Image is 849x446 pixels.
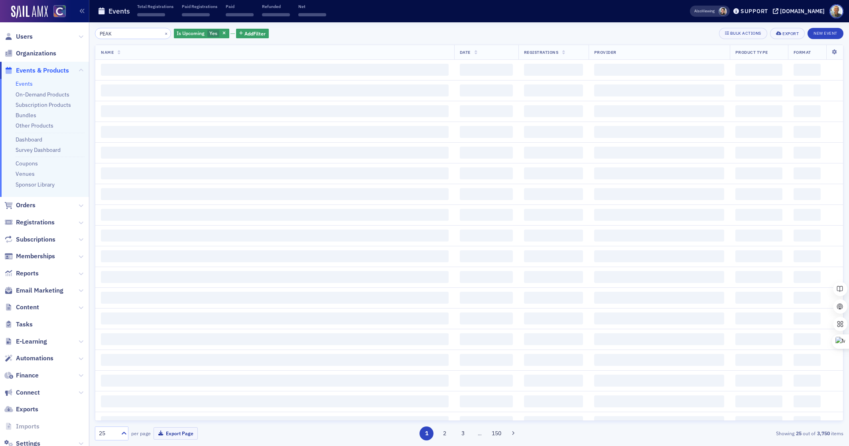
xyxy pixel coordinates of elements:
[16,269,39,278] span: Reports
[4,49,56,58] a: Organizations
[16,80,33,87] a: Events
[11,6,48,18] img: SailAMX
[4,405,38,414] a: Exports
[16,320,33,329] span: Tasks
[16,146,61,153] a: Survey Dashboard
[4,320,33,329] a: Tasks
[16,422,39,431] span: Imports
[16,91,69,98] a: On-Demand Products
[4,252,55,261] a: Memberships
[16,218,55,227] span: Registrations
[4,337,47,346] a: E-Learning
[16,170,35,177] a: Venues
[16,252,55,261] span: Memberships
[4,66,69,75] a: Events & Products
[4,303,39,312] a: Content
[4,371,39,380] a: Finance
[16,388,40,397] span: Connect
[4,286,63,295] a: Email Marketing
[16,49,56,58] span: Organizations
[16,66,69,75] span: Events & Products
[4,218,55,227] a: Registrations
[16,101,71,108] a: Subscription Products
[16,303,39,312] span: Content
[16,371,39,380] span: Finance
[16,136,42,143] a: Dashboard
[48,5,66,19] a: View Homepage
[16,405,38,414] span: Exports
[4,201,35,210] a: Orders
[16,201,35,210] span: Orders
[16,112,36,119] a: Bundles
[4,422,39,431] a: Imports
[4,354,53,363] a: Automations
[16,354,53,363] span: Automations
[4,269,39,278] a: Reports
[16,160,38,167] a: Coupons
[53,5,66,18] img: SailAMX
[16,32,33,41] span: Users
[16,181,55,188] a: Sponsor Library
[4,235,55,244] a: Subscriptions
[16,235,55,244] span: Subscriptions
[16,337,47,346] span: E-Learning
[16,122,53,129] a: Other Products
[4,32,33,41] a: Users
[4,388,40,397] a: Connect
[16,286,63,295] span: Email Marketing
